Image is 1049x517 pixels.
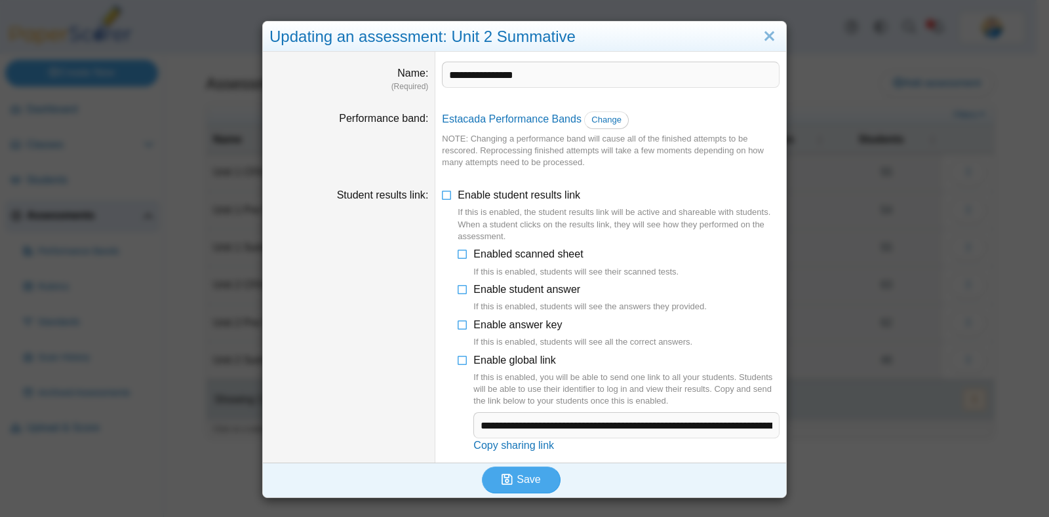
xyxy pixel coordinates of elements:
[473,319,692,349] span: Enable answer key
[473,440,554,451] a: Copy sharing link
[473,372,780,408] div: If this is enabled, you will be able to send one link to all your students. Students will be able...
[473,266,679,278] div: If this is enabled, students will see their scanned tests.
[591,115,622,124] span: Change
[442,133,780,169] div: NOTE: Changing a performance band will cause all of the finished attempts to be rescored. Reproce...
[263,22,786,52] div: Updating an assessment: Unit 2 Summative
[473,354,780,408] span: Enable global link
[269,81,428,92] dfn: (Required)
[473,248,679,278] span: Enabled scanned sheet
[458,189,780,242] span: Enable student results link
[482,467,561,493] button: Save
[517,474,540,485] span: Save
[397,67,428,79] label: Name
[442,113,582,124] a: Estacada Performance Bands
[584,111,629,128] a: Change
[473,336,692,348] div: If this is enabled, students will see all the correct answers.
[473,284,707,313] span: Enable student answer
[458,206,780,242] div: If this is enabled, the student results link will be active and shareable with students. When a s...
[759,26,780,48] a: Close
[473,301,707,313] div: If this is enabled, students will see the answers they provided.
[339,113,428,124] label: Performance band
[337,189,429,201] label: Student results link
